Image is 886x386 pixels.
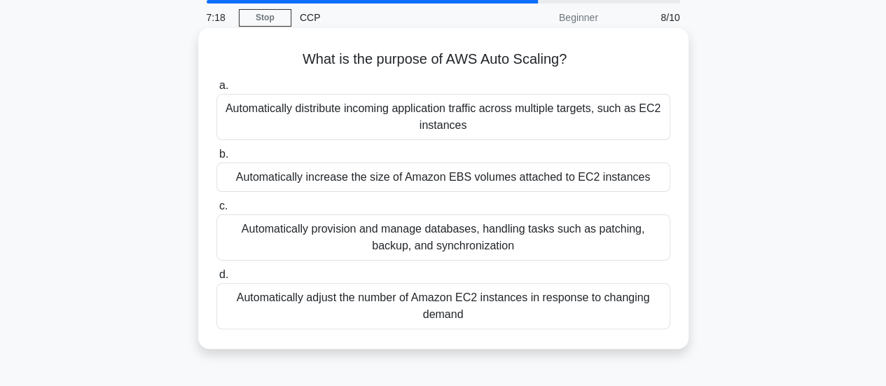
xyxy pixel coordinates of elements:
[219,268,228,280] span: d.
[198,4,239,32] div: 7:18
[215,50,672,69] h5: What is the purpose of AWS Auto Scaling?
[219,200,228,212] span: c.
[216,214,670,261] div: Automatically provision and manage databases, handling tasks such as patching, backup, and synchr...
[216,94,670,140] div: Automatically distribute incoming application traffic across multiple targets, such as EC2 instances
[239,9,291,27] a: Stop
[219,148,228,160] span: b.
[291,4,484,32] div: CCP
[484,4,607,32] div: Beginner
[216,283,670,329] div: Automatically adjust the number of Amazon EC2 instances in response to changing demand
[219,79,228,91] span: a.
[216,163,670,192] div: Automatically increase the size of Amazon EBS volumes attached to EC2 instances
[607,4,688,32] div: 8/10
